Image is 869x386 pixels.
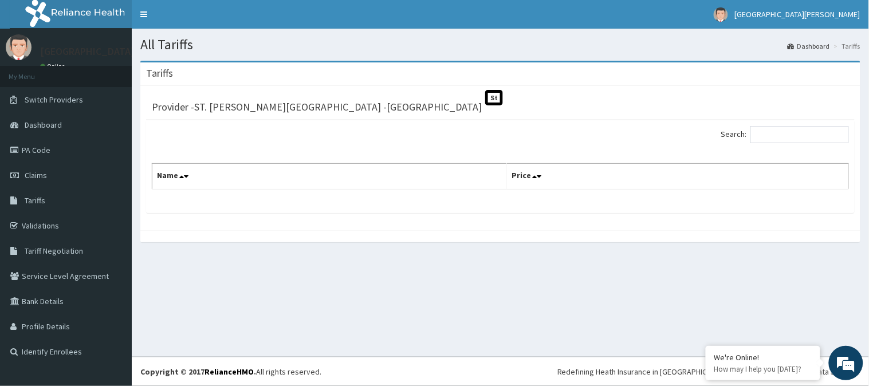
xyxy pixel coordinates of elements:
th: Price [507,164,849,190]
h1: All Tariffs [140,37,860,52]
p: [GEOGRAPHIC_DATA][PERSON_NAME] [40,46,210,57]
a: RelianceHMO [205,367,254,377]
p: How may I help you today? [714,364,812,374]
img: User Image [6,34,32,60]
span: Claims [25,170,47,180]
div: We're Online! [714,352,812,363]
a: Dashboard [788,41,830,51]
strong: Copyright © 2017 . [140,367,256,377]
li: Tariffs [831,41,860,51]
span: Dashboard [25,120,62,130]
a: Online [40,62,68,70]
h3: Provider - ST. [PERSON_NAME][GEOGRAPHIC_DATA] -[GEOGRAPHIC_DATA] [152,102,482,112]
span: Switch Providers [25,94,83,105]
th: Name [152,164,507,190]
h3: Tariffs [146,68,173,78]
span: St [485,90,503,105]
span: Tariff Negotiation [25,246,83,256]
label: Search: [721,126,849,143]
input: Search: [750,126,849,143]
span: Tariffs [25,195,45,206]
div: Redefining Heath Insurance in [GEOGRAPHIC_DATA] using Telemedicine and Data Science! [557,366,860,377]
footer: All rights reserved. [132,357,869,386]
img: User Image [714,7,728,22]
span: [GEOGRAPHIC_DATA][PERSON_NAME] [735,9,860,19]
